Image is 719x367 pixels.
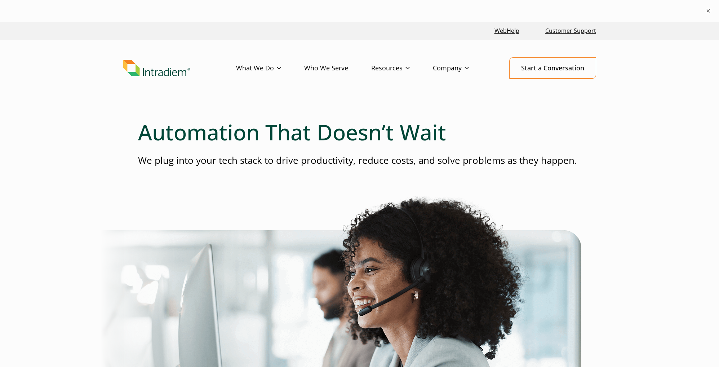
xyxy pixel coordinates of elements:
a: Link opens in a new window [492,23,522,39]
a: Start a Conversation [509,57,596,79]
button: × [705,7,712,14]
a: Link to homepage of Intradiem [123,60,236,77]
a: Resources [371,58,433,79]
img: Intradiem [123,60,190,77]
a: What We Do [236,58,304,79]
a: Customer Support [542,23,599,39]
a: Company [433,58,492,79]
p: We plug into your tech stack to drive productivity, reduce costs, and solve problems as they happen. [138,154,581,167]
h1: Automation That Doesn’t Wait [138,119,581,145]
a: Who We Serve [304,58,371,79]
